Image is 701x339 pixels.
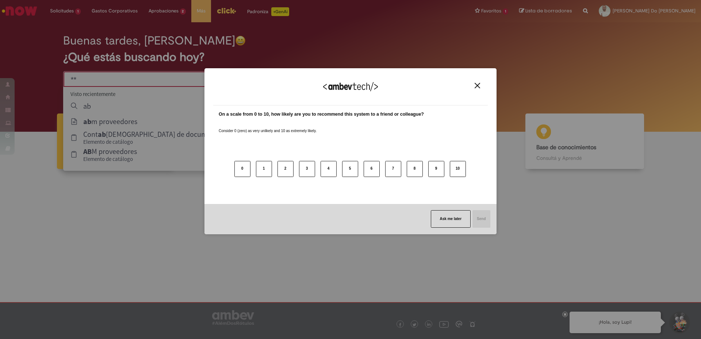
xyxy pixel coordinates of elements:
button: 5 [342,161,358,177]
button: 4 [321,161,337,177]
button: 0 [234,161,250,177]
button: 9 [428,161,444,177]
button: 10 [450,161,466,177]
label: Consider 0 (zero) as very unlikely and 10 as extremely likely. [219,120,317,134]
img: Logo Ambevtech [323,82,378,91]
button: 6 [364,161,380,177]
img: Close [475,83,480,88]
button: 2 [277,161,294,177]
button: Ask me later [431,210,471,228]
button: 3 [299,161,315,177]
button: 7 [385,161,401,177]
button: 1 [256,161,272,177]
button: Close [472,82,482,89]
label: On a scale from 0 to 10, how likely are you to recommend this system to a friend or colleague? [219,111,424,118]
button: 8 [407,161,423,177]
